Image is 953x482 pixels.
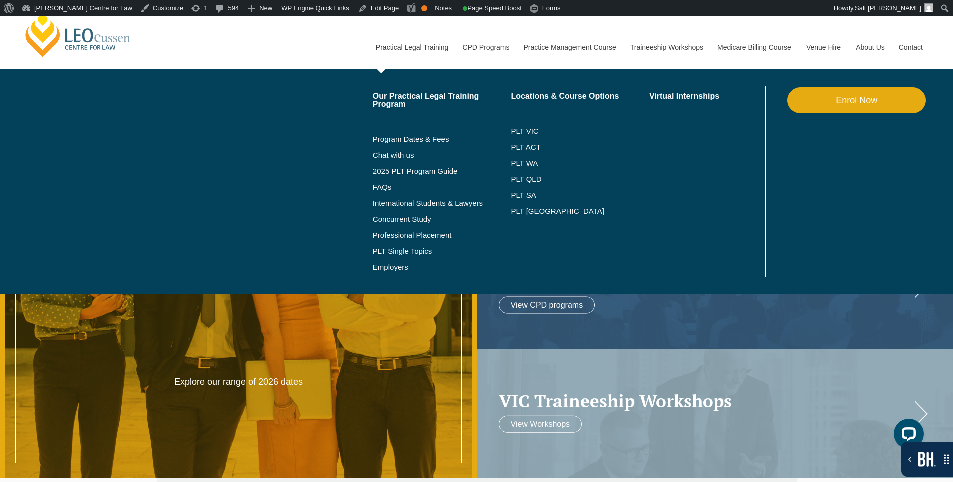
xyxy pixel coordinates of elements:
a: PLT WA [511,159,624,167]
a: Enrol Now [787,87,926,113]
a: Practice Management Course [516,26,623,69]
a: Locations & Course Options [511,92,649,100]
a: Professional Placement [373,231,511,239]
span: Salt [PERSON_NAME] [855,4,921,12]
a: Employers [373,263,511,271]
a: [PERSON_NAME] Centre for Law [23,11,133,58]
a: Contact [891,26,930,69]
a: PLT ACT [511,143,649,151]
a: FAQs [373,183,511,191]
iframe: LiveChat chat widget [886,415,928,457]
a: Practical Legal Training [368,26,455,69]
a: PLT SA [511,191,649,199]
a: View Workshops [499,415,582,432]
a: Medicare Billing Course [710,26,799,69]
p: Explore our range of 2026 dates [143,376,334,388]
a: CPD Programs [455,26,516,69]
a: PLT VIC [511,127,649,135]
a: PLT [GEOGRAPHIC_DATA] [511,207,649,215]
a: PLT Single Topics [373,247,511,255]
a: 2025 PLT Program Guide [373,167,486,175]
a: Traineeship Workshops [623,26,710,69]
a: View CPD programs [499,297,595,314]
a: Chat with us [373,151,511,159]
a: Virtual Internships [649,92,763,100]
a: International Students & Lawyers [373,199,511,207]
a: Venue Hire [799,26,848,69]
a: PLT QLD [511,175,649,183]
a: Program Dates & Fees [373,135,511,143]
a: About Us [848,26,891,69]
a: Our Practical Legal Training Program [373,92,511,108]
div: OK [421,5,427,11]
a: Concurrent Study [373,215,511,223]
a: VIC Traineeship Workshops [499,391,911,411]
